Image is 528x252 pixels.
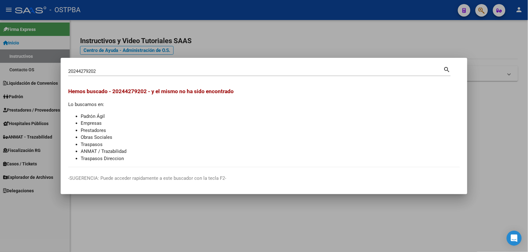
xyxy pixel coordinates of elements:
li: Prestadores [81,127,460,134]
li: Traspasos Direccion [81,155,460,162]
div: Lo buscamos en: [68,87,460,162]
li: Padrón Ágil [81,113,460,120]
span: Hemos buscado - 20244279202 - y el mismo no ha sido encontrado [68,88,234,94]
li: Obras Sociales [81,134,460,141]
li: Empresas [81,120,460,127]
mat-icon: search [444,65,451,73]
div: Open Intercom Messenger [507,231,522,246]
p: -SUGERENCIA: Puede acceder rapidamente a este buscador con la tecla F2- [68,175,460,182]
li: ANMAT / Trazabilidad [81,148,460,155]
li: Traspasos [81,141,460,148]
